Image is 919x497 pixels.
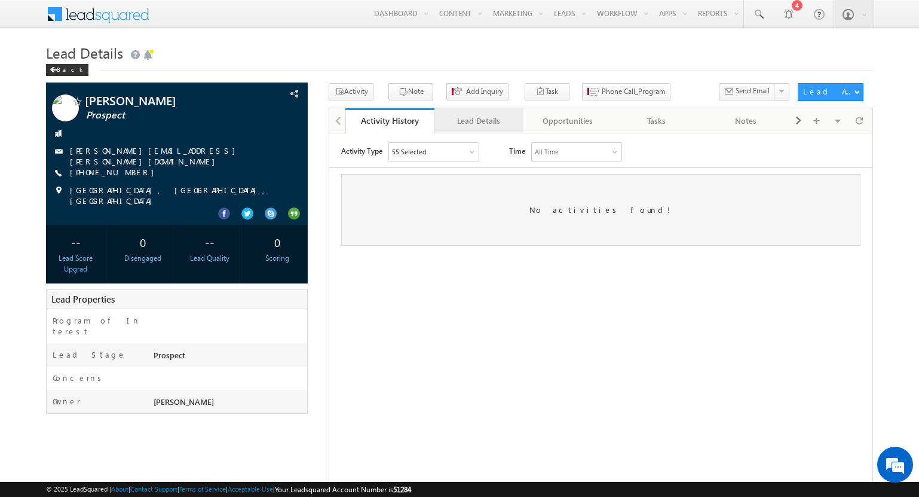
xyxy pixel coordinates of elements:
div: Activity History [354,115,425,126]
a: Acceptable Use [228,485,273,493]
a: Contact Support [130,485,177,493]
div: -- [49,231,103,253]
div: Tasks [622,114,691,128]
div: 0 [116,231,170,253]
span: © 2025 LeadSquared | | | | | [46,484,411,495]
span: Activity Type [12,9,53,27]
div: Opportunities [533,114,602,128]
div: Lead Actions [803,86,854,97]
button: Note [388,83,433,100]
label: Lead Stage [53,349,126,360]
span: Add Inquiry [466,86,503,97]
div: Notes [711,114,780,128]
div: Lead Quality [183,253,237,264]
span: [GEOGRAPHIC_DATA], [GEOGRAPHIC_DATA], [GEOGRAPHIC_DATA] [70,185,282,206]
a: [PERSON_NAME][EMAIL_ADDRESS][PERSON_NAME][DOMAIN_NAME] [70,145,241,166]
span: [PERSON_NAME] [85,94,247,106]
div: Prospect [151,349,307,366]
div: 0 [250,231,304,253]
div: Disengaged [116,253,170,264]
a: Opportunities [523,108,612,133]
label: Concerns [53,373,106,383]
span: 51284 [393,485,411,494]
button: Add Inquiry [446,83,508,100]
a: Notes [701,108,791,133]
div: Back [46,64,88,76]
div: Sales Activity,Program,Email Bounced,Email Link Clicked,Email Marked Spam & 50 more.. [60,10,149,28]
div: No activities found! [12,41,531,112]
button: Lead Actions [798,83,863,101]
div: 55 Selected [63,13,97,24]
a: Activity History [345,108,434,133]
div: Lead Score Upgrad [49,253,103,275]
div: All Time [206,13,229,24]
img: Profile photo [52,94,79,126]
div: Scoring [250,253,304,264]
button: Phone Call_Program [582,83,670,100]
a: Terms of Service [179,485,226,493]
span: Send Email [736,86,770,96]
div: -- [183,231,237,253]
a: Tasks [612,108,701,133]
label: Program of Interest [53,315,141,337]
button: Send Email [719,83,775,100]
span: Phone Call_Program [602,86,665,97]
div: Lead Details [444,114,513,128]
span: Lead Properties [51,293,115,305]
label: Owner [53,396,81,407]
span: Lead Details [46,43,123,62]
span: Your Leadsquared Account Number is [275,485,411,494]
a: Back [46,63,94,74]
span: [PERSON_NAME] [154,397,214,407]
a: Lead Details [434,108,523,133]
button: Task [525,83,569,100]
a: About [111,485,128,493]
span: [PHONE_NUMBER] [70,167,160,179]
span: Time [180,9,196,27]
span: Prospect [86,109,249,121]
button: Activity [329,83,373,100]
